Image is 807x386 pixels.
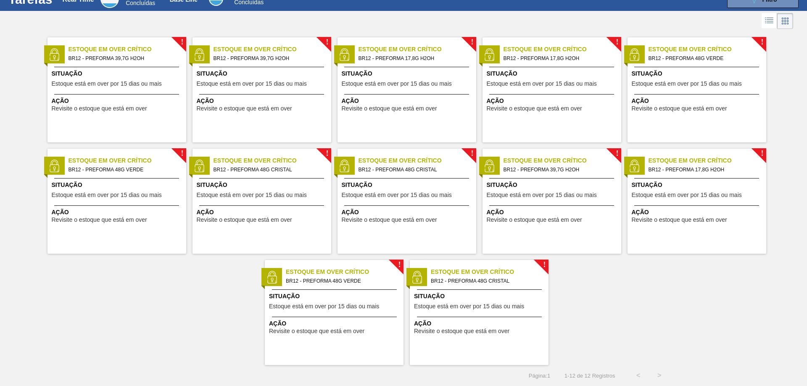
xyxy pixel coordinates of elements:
[414,319,546,328] span: Ação
[411,271,423,284] img: status
[529,373,550,379] span: Página : 1
[181,150,183,157] span: !
[487,105,582,112] span: Revisite o estoque que está em over
[197,105,292,112] span: Revisite o estoque que está em over
[483,48,496,61] img: status
[632,181,764,189] span: Situação
[193,48,206,61] img: status
[471,39,473,45] span: !
[181,39,183,45] span: !
[52,105,147,112] span: Revisite o estoque que está em over
[487,81,597,87] span: Estoque está em over por 15 dias ou mais
[431,276,542,286] span: BR12 - PREFORMA 48G CRISTAL
[342,81,452,87] span: Estoque está em over por 15 dias ou mais
[69,165,179,174] span: BR12 - PREFORMA 48G VERDE
[52,181,184,189] span: Situação
[649,54,760,63] span: BR12 - PREFORMA 48G VERDE
[359,165,469,174] span: BR12 - PREFORMA 48G CRISTAL
[398,262,401,268] span: !
[269,292,401,301] span: Situação
[69,54,179,63] span: BR12 - PREFORMA 39,7G H2OH
[359,45,476,54] span: Estoque em Over Crítico
[266,271,278,284] img: status
[761,39,763,45] span: !
[762,13,777,29] div: Visão em Lista
[52,217,147,223] span: Revisite o estoque que está em over
[632,208,764,217] span: Ação
[761,150,763,157] span: !
[269,303,379,310] span: Estoque está em over por 15 dias ou mais
[632,69,764,78] span: Situação
[286,276,397,286] span: BR12 - PREFORMA 48G VERDE
[471,150,473,157] span: !
[342,105,437,112] span: Revisite o estoque que está em over
[649,45,766,54] span: Estoque em Over Crítico
[214,45,331,54] span: Estoque em Over Crítico
[649,365,670,386] button: >
[338,48,351,61] img: status
[632,81,742,87] span: Estoque está em over por 15 dias ou mais
[628,160,641,172] img: status
[487,192,597,198] span: Estoque está em over por 15 dias ou mais
[632,97,764,105] span: Ação
[431,268,549,276] span: Estoque em Over Crítico
[269,328,364,334] span: Revisite o estoque que está em over
[52,97,184,105] span: Ação
[326,150,328,157] span: !
[52,192,162,198] span: Estoque está em over por 15 dias ou mais
[193,160,206,172] img: status
[48,160,61,172] img: status
[487,217,582,223] span: Revisite o estoque que está em over
[342,208,474,217] span: Ação
[487,208,619,217] span: Ação
[487,97,619,105] span: Ação
[359,54,469,63] span: BR12 - PREFORMA 17,8G H2OH
[649,156,766,165] span: Estoque em Over Crítico
[342,97,474,105] span: Ação
[504,165,614,174] span: BR12 - PREFORMA 39,7G H2OH
[632,217,727,223] span: Revisite o estoque que está em over
[649,165,760,174] span: BR12 - PREFORMA 17,8G H2OH
[52,69,184,78] span: Situação
[616,150,618,157] span: !
[504,156,621,165] span: Estoque em Over Crítico
[487,69,619,78] span: Situação
[197,81,307,87] span: Estoque está em over por 15 dias ou mais
[504,45,621,54] span: Estoque em Over Crítico
[342,217,437,223] span: Revisite o estoque que está em over
[286,268,403,276] span: Estoque em Over Crítico
[628,365,649,386] button: <
[342,192,452,198] span: Estoque está em over por 15 dias ou mais
[69,156,186,165] span: Estoque em Over Crítico
[338,160,351,172] img: status
[777,13,793,29] div: Visão em Cards
[414,303,524,310] span: Estoque está em over por 15 dias ou mais
[628,48,641,61] img: status
[342,69,474,78] span: Situação
[342,181,474,189] span: Situação
[197,181,329,189] span: Situação
[52,208,184,217] span: Ação
[616,39,618,45] span: !
[483,160,496,172] img: status
[214,156,331,165] span: Estoque em Over Crítico
[69,45,186,54] span: Estoque em Over Crítico
[487,181,619,189] span: Situação
[543,262,546,268] span: !
[197,217,292,223] span: Revisite o estoque que está em over
[414,292,546,301] span: Situação
[359,156,476,165] span: Estoque em Over Crítico
[197,192,307,198] span: Estoque está em over por 15 dias ou mais
[52,81,162,87] span: Estoque está em over por 15 dias ou mais
[269,319,401,328] span: Ação
[197,69,329,78] span: Situação
[504,54,614,63] span: BR12 - PREFORMA 17,8G H2OH
[563,373,615,379] span: 1 - 12 de 12 Registros
[632,192,742,198] span: Estoque está em over por 15 dias ou mais
[214,54,324,63] span: BR12 - PREFORMA 39,7G H2OH
[414,328,509,334] span: Revisite o estoque que está em over
[197,97,329,105] span: Ação
[326,39,328,45] span: !
[197,208,329,217] span: Ação
[48,48,61,61] img: status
